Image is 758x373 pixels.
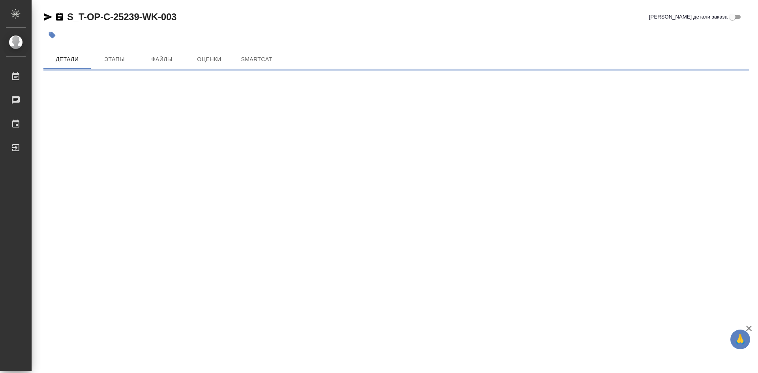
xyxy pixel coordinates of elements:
span: Файлы [143,54,181,64]
button: 🙏 [730,330,750,349]
a: S_T-OP-C-25239-WK-003 [67,11,176,22]
span: Оценки [190,54,228,64]
span: 🙏 [734,331,747,348]
span: [PERSON_NAME] детали заказа [649,13,728,21]
button: Добавить тэг [43,26,61,44]
button: Скопировать ссылку [55,12,64,22]
span: SmartCat [238,54,276,64]
span: Детали [48,54,86,64]
button: Скопировать ссылку для ЯМессенджера [43,12,53,22]
span: Этапы [96,54,133,64]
